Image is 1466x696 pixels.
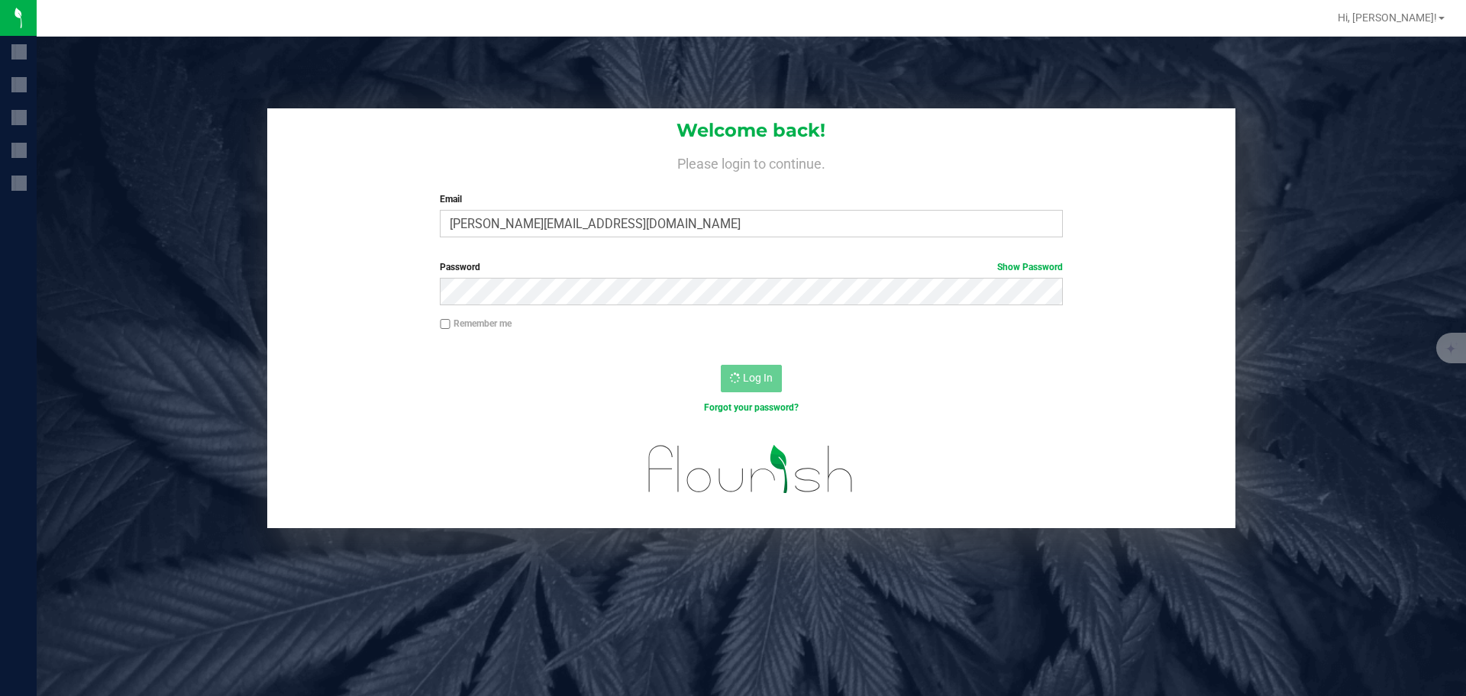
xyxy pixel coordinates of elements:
span: Password [440,262,480,272]
label: Email [440,192,1062,206]
img: flourish_logo.svg [630,430,872,508]
h4: Please login to continue. [267,153,1235,171]
span: Log In [743,372,773,384]
a: Forgot your password? [704,402,799,413]
h1: Welcome back! [267,121,1235,140]
input: Remember me [440,319,450,330]
label: Remember me [440,317,512,330]
a: Show Password [997,262,1063,272]
span: Hi, [PERSON_NAME]! [1338,11,1437,24]
button: Log In [721,365,782,392]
